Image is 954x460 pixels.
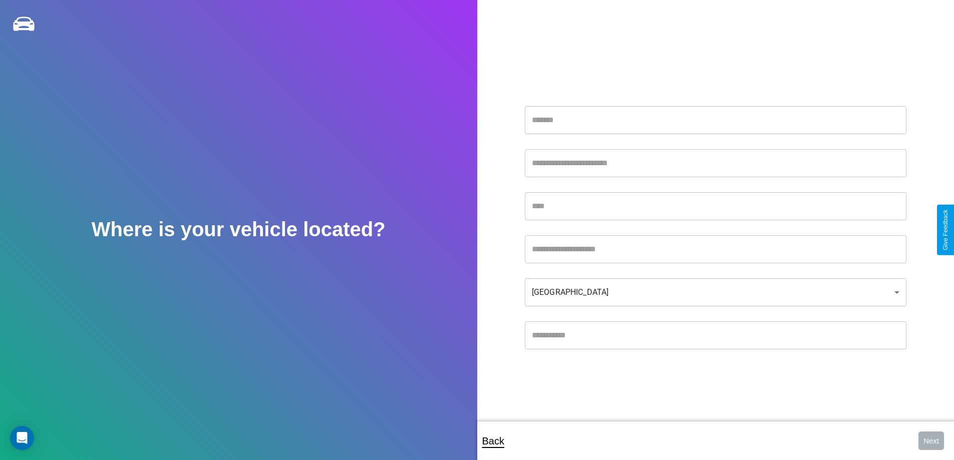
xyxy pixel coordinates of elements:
[10,426,34,450] div: Open Intercom Messenger
[525,278,906,306] div: [GEOGRAPHIC_DATA]
[482,432,504,450] p: Back
[92,218,386,241] h2: Where is your vehicle located?
[918,431,944,450] button: Next
[942,210,949,250] div: Give Feedback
